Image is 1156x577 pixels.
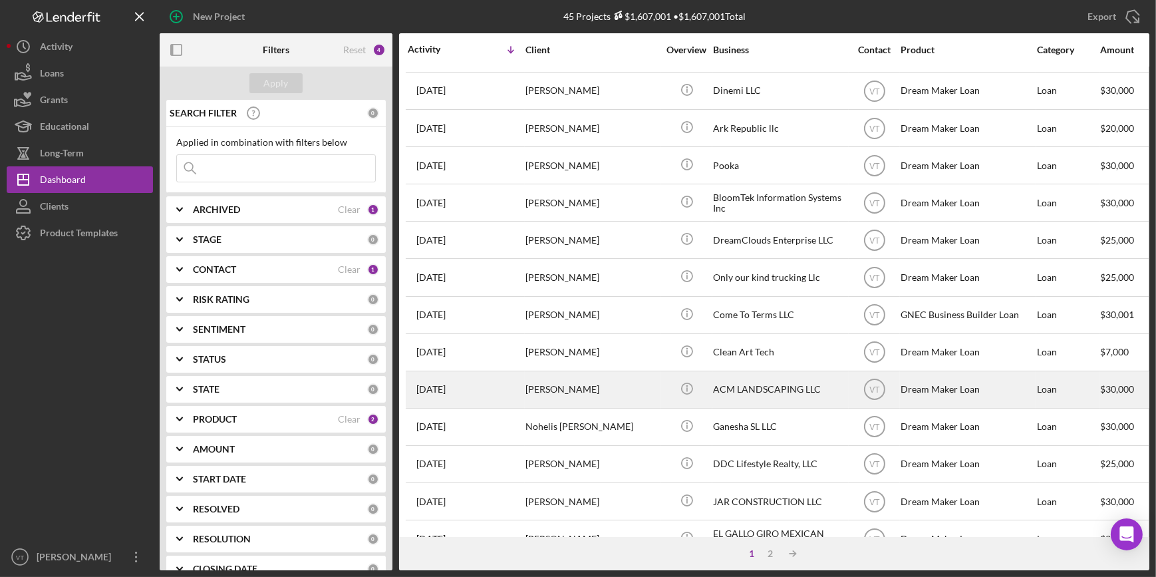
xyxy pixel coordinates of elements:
[713,409,846,445] div: Ganesha SL LLC
[193,504,239,514] b: RESOLVED
[901,447,1034,482] div: Dream Maker Loan
[525,297,658,333] div: [PERSON_NAME]
[1087,3,1116,30] div: Export
[713,185,846,220] div: BloomTek Information Systems Inc
[1100,458,1134,469] span: $25,000
[525,372,658,407] div: [PERSON_NAME]
[742,548,761,559] div: 1
[367,204,379,216] div: 1
[40,113,89,143] div: Educational
[761,548,780,559] div: 2
[869,161,880,170] text: VT
[1037,447,1099,482] div: Loan
[525,148,658,183] div: [PERSON_NAME]
[525,447,658,482] div: [PERSON_NAME]
[525,521,658,556] div: [PERSON_NAME]
[849,45,899,55] div: Contact
[416,198,446,208] time: 2025-09-17 00:42
[40,220,118,250] div: Product Templates
[901,297,1034,333] div: GNEC Business Builder Loan
[1037,73,1099,108] div: Loan
[901,185,1034,220] div: Dream Maker Loan
[1037,222,1099,258] div: Loan
[193,324,245,335] b: SENTIMENT
[338,414,361,425] div: Clear
[1100,533,1134,544] span: $30,000
[525,73,658,108] div: [PERSON_NAME]
[367,473,379,485] div: 0
[525,335,658,370] div: [PERSON_NAME]
[901,409,1034,445] div: Dream Maker Loan
[193,294,249,305] b: RISK RATING
[7,33,153,60] button: Activity
[713,73,846,108] div: Dinemi LLC
[40,166,86,196] div: Dashboard
[901,260,1034,295] div: Dream Maker Loan
[170,108,237,118] b: SEARCH FILTER
[1037,372,1099,407] div: Loan
[7,87,153,113] a: Grants
[7,544,153,570] button: VT[PERSON_NAME]
[367,563,379,575] div: 0
[367,443,379,455] div: 0
[416,384,446,395] time: 2025-09-15 17:33
[869,87,880,96] text: VT
[1100,234,1134,246] span: $25,000
[416,309,446,320] time: 2025-09-16 13:09
[1074,3,1149,30] button: Export
[901,148,1034,183] div: Dream Maker Loan
[1100,383,1134,395] span: $30,000
[193,204,240,215] b: ARCHIVED
[367,323,379,335] div: 0
[869,274,880,283] text: VT
[525,260,658,295] div: [PERSON_NAME]
[367,353,379,365] div: 0
[901,222,1034,258] div: Dream Maker Loan
[367,234,379,246] div: 0
[416,534,446,544] time: 2025-09-12 14:20
[869,311,880,320] text: VT
[7,140,153,166] a: Long-Term
[869,385,880,395] text: VT
[193,384,219,395] b: STATE
[1037,148,1099,183] div: Loan
[367,264,379,276] div: 1
[193,444,235,455] b: AMOUNT
[408,44,466,55] div: Activity
[40,140,84,170] div: Long-Term
[1100,496,1134,507] span: $30,000
[249,73,303,93] button: Apply
[367,383,379,395] div: 0
[1037,110,1099,146] div: Loan
[1037,409,1099,445] div: Loan
[869,497,880,506] text: VT
[713,521,846,556] div: EL GALLO GIRO MEXICAN RESTAURANT LLC
[713,260,846,295] div: Only our kind trucking Llc
[367,413,379,425] div: 2
[7,60,153,87] button: Loans
[7,193,153,220] button: Clients
[1037,484,1099,519] div: Loan
[713,484,846,519] div: JAR CONSTRUCTION LLC
[525,484,658,519] div: [PERSON_NAME]
[1100,346,1129,357] span: $7,000
[367,503,379,515] div: 0
[367,107,379,119] div: 0
[525,185,658,220] div: [PERSON_NAME]
[869,124,880,133] text: VT
[901,335,1034,370] div: Dream Maker Loan
[713,148,846,183] div: Pooka
[343,45,366,55] div: Reset
[193,234,221,245] b: STAGE
[1100,309,1134,320] span: $30,001
[713,45,846,55] div: Business
[1037,260,1099,295] div: Loan
[40,60,64,90] div: Loans
[525,222,658,258] div: [PERSON_NAME]
[869,198,880,208] text: VT
[367,533,379,545] div: 0
[901,45,1034,55] div: Product
[416,123,446,134] time: 2025-09-17 08:21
